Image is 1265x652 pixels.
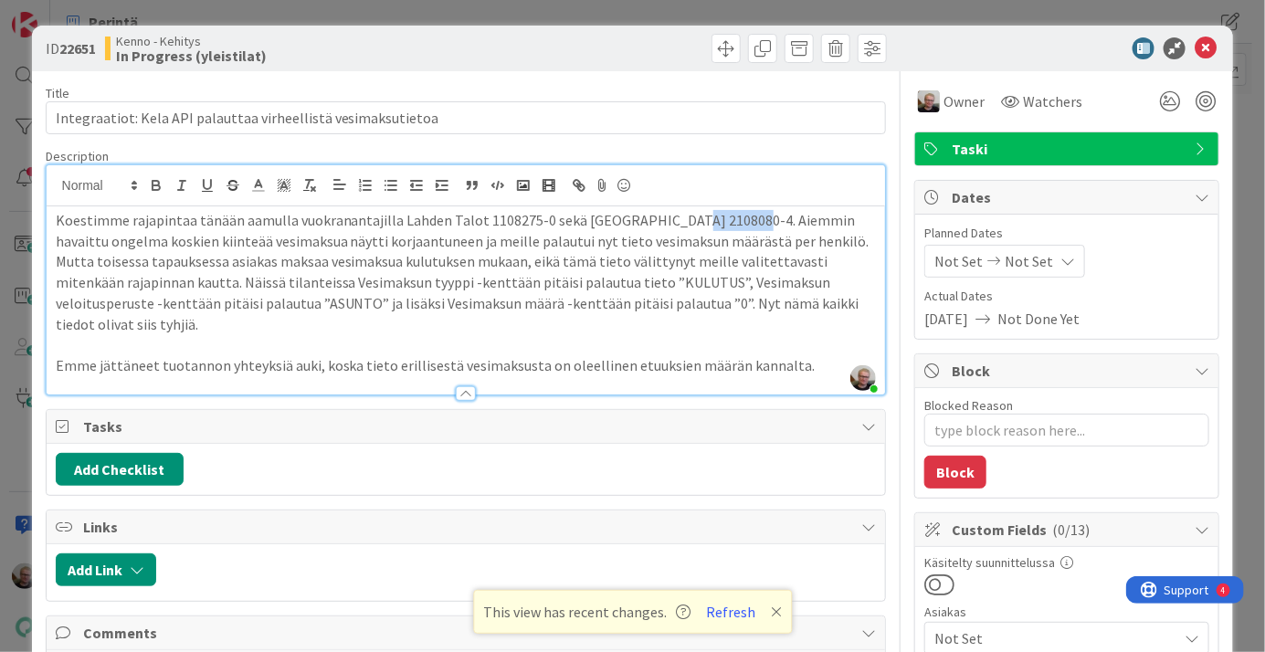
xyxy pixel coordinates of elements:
b: 22651 [59,39,96,58]
span: Emme jättäneet tuotannon yhteyksiä auki, koska tieto erillisestä vesimaksusta on oleellinen etuuk... [56,356,816,374]
span: Comments [83,622,853,644]
span: Kenno - Kehitys [116,34,267,48]
span: ( 0/13 ) [1052,521,1090,539]
span: Taski [952,138,1186,160]
span: Planned Dates [924,224,1209,243]
span: Owner [943,90,985,112]
input: type card name here... [46,101,887,134]
span: ID [46,37,96,59]
span: Links [83,516,853,538]
img: JH [918,90,940,112]
span: Custom Fields [952,519,1186,541]
span: Not Done Yet [997,308,1080,330]
span: Support [38,3,83,25]
div: 4 [95,7,100,22]
div: Käsitelty suunnittelussa [924,556,1209,569]
span: This view has recent changes. [483,601,690,623]
span: Koestimme rajapintaa tänään aamulla vuokranantajilla Lahden Talot 1108275-0 sekä [GEOGRAPHIC_DATA... [56,211,872,333]
label: Title [46,85,69,101]
div: Asiakas [924,605,1209,618]
span: Actual Dates [924,287,1209,306]
button: Add Checklist [56,453,184,486]
button: Add Link [56,553,156,586]
b: In Progress (yleistilat) [116,48,267,63]
button: Block [924,456,986,489]
label: Blocked Reason [924,397,1013,414]
img: p6a4HZyo4Mr4c9ktn731l0qbKXGT4cnd.jpg [850,365,876,391]
span: Watchers [1023,90,1082,112]
span: Description [46,148,109,164]
span: Not Set [934,627,1177,649]
span: Tasks [83,415,853,437]
span: Block [952,360,1186,382]
span: Not Set [1005,250,1053,272]
span: Not Set [934,250,983,272]
span: [DATE] [924,308,968,330]
span: Dates [952,186,1186,208]
button: Refresh [700,600,762,624]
